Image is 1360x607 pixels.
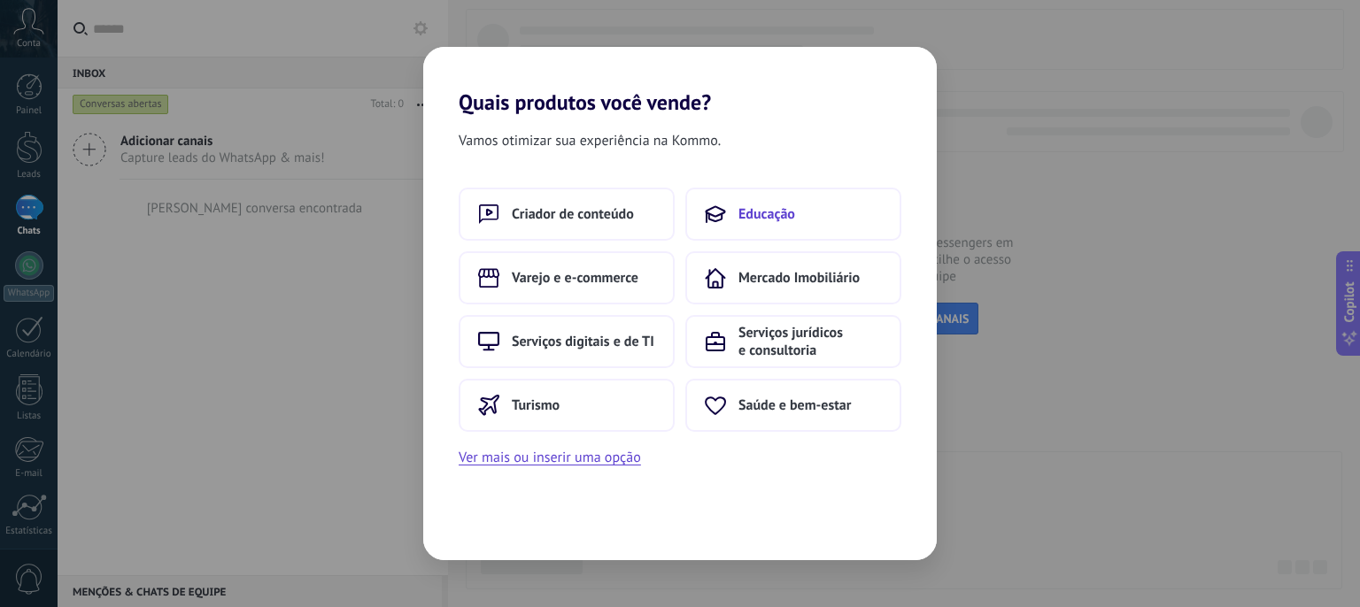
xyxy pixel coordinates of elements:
[512,396,560,414] span: Turismo
[685,379,901,432] button: Saúde e bem-estar
[459,188,675,241] button: Criador de conteúdo
[512,205,634,223] span: Criador de conteúdo
[685,315,901,368] button: Serviços jurídicos e consultoria
[459,379,675,432] button: Turismo
[738,269,860,287] span: Mercado Imobiliário
[738,396,851,414] span: Saúde e bem-estar
[423,47,937,115] h2: Quais produtos você vende?
[459,251,675,304] button: Varejo e e-commerce
[685,251,901,304] button: Mercado Imobiliário
[738,324,882,359] span: Serviços jurídicos e consultoria
[459,315,675,368] button: Serviços digitais e de TI
[459,129,721,152] span: Vamos otimizar sua experiência na Kommo.
[459,446,641,469] button: Ver mais ou inserir uma opção
[512,333,654,350] span: Serviços digitais e de TI
[512,269,638,287] span: Varejo e e-commerce
[685,188,901,241] button: Educação
[738,205,795,223] span: Educação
